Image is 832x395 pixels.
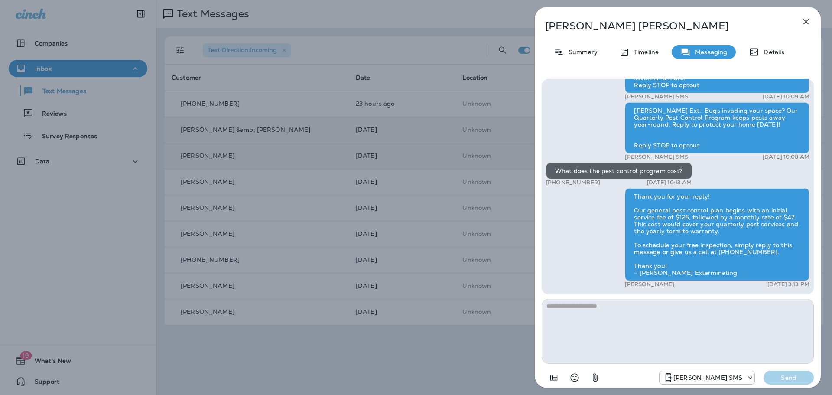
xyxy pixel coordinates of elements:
[625,102,809,153] div: [PERSON_NAME] Ext.: Bugs invading your space? Our Quarterly Pest Control Program keeps pests away...
[545,369,562,386] button: Add in a premade template
[630,49,659,55] p: Timeline
[546,179,600,186] p: [PHONE_NUMBER]
[691,49,727,55] p: Messaging
[759,49,784,55] p: Details
[625,93,688,100] p: [PERSON_NAME] SMS
[625,153,688,160] p: [PERSON_NAME] SMS
[647,179,692,186] p: [DATE] 10:13 AM
[763,153,809,160] p: [DATE] 10:08 AM
[767,281,809,288] p: [DATE] 3:13 PM
[673,374,742,381] p: [PERSON_NAME] SMS
[564,49,598,55] p: Summary
[566,369,583,386] button: Select an emoji
[625,188,809,281] div: Thank you for your reply! Our general pest control plan begins with an initial service fee of $12...
[660,372,754,383] div: +1 (757) 760-3335
[625,281,674,288] p: [PERSON_NAME]
[763,93,809,100] p: [DATE] 10:09 AM
[546,163,692,179] div: What does the pest control program cost?
[545,20,782,32] p: [PERSON_NAME] [PERSON_NAME]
